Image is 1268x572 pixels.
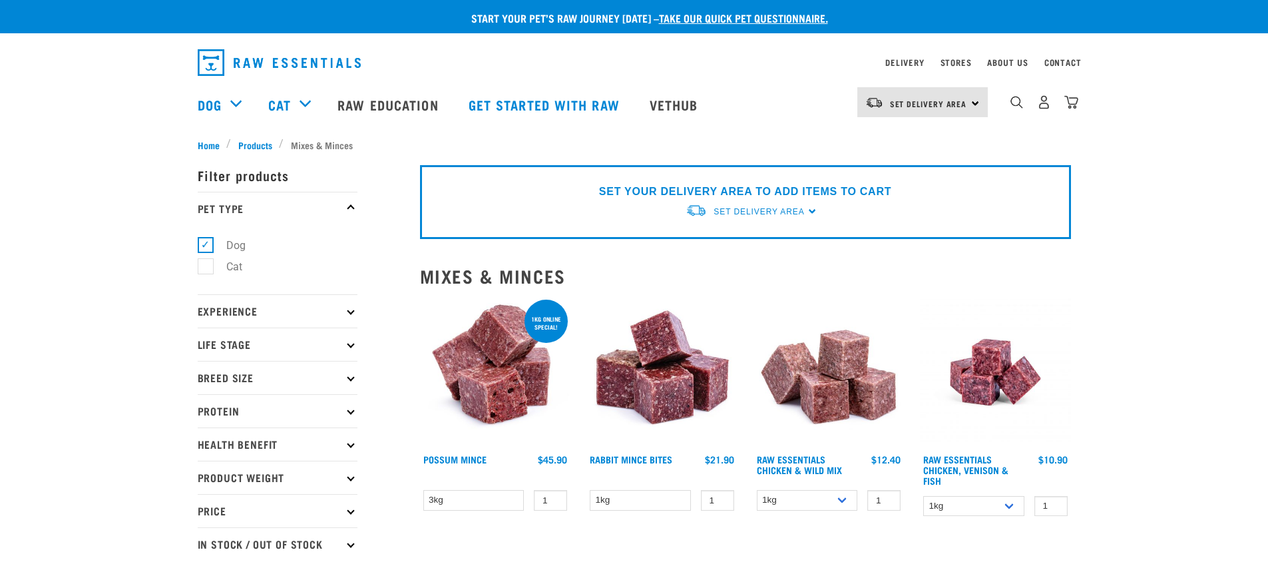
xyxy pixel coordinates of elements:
a: About Us [987,60,1028,65]
img: Whole Minced Rabbit Cubes 01 [586,297,738,448]
label: Dog [205,237,251,254]
a: Rabbit Mince Bites [590,457,672,461]
div: $21.90 [705,454,734,465]
div: $45.90 [538,454,567,465]
a: Delivery [885,60,924,65]
span: Set Delivery Area [714,207,804,216]
p: Health Benefit [198,428,357,461]
input: 1 [701,490,734,511]
label: Cat [205,258,248,275]
div: $12.40 [871,454,901,465]
nav: breadcrumbs [198,138,1071,152]
a: take our quick pet questionnaire. [659,15,828,21]
h2: Mixes & Minces [420,266,1071,286]
span: Set Delivery Area [890,101,967,106]
a: Raw Education [324,78,455,131]
a: Get started with Raw [455,78,636,131]
a: Dog [198,95,222,115]
span: Home [198,138,220,152]
div: 1kg online special! [525,309,568,337]
a: Contact [1044,60,1082,65]
img: van-moving.png [865,97,883,109]
input: 1 [1034,496,1068,517]
img: van-moving.png [686,204,707,218]
img: Raw Essentials Logo [198,49,361,76]
p: Protein [198,394,357,428]
p: Experience [198,294,357,328]
img: home-icon-1@2x.png [1010,96,1023,109]
nav: dropdown navigation [187,44,1082,81]
img: Pile Of Cubed Chicken Wild Meat Mix [753,297,905,448]
img: Chicken Venison mix 1655 [920,297,1071,448]
input: 1 [534,490,567,511]
p: In Stock / Out Of Stock [198,527,357,561]
img: home-icon@2x.png [1064,95,1078,109]
p: Life Stage [198,328,357,361]
a: Stores [941,60,972,65]
p: Price [198,494,357,527]
img: user.png [1037,95,1051,109]
div: $10.90 [1038,454,1068,465]
a: Cat [268,95,291,115]
img: 1102 Possum Mince 01 [420,297,571,448]
a: Possum Mince [423,457,487,461]
p: Product Weight [198,461,357,494]
p: Breed Size [198,361,357,394]
p: SET YOUR DELIVERY AREA TO ADD ITEMS TO CART [599,184,891,200]
a: Raw Essentials Chicken, Venison & Fish [923,457,1008,483]
p: Filter products [198,158,357,192]
a: Home [198,138,227,152]
a: Vethub [636,78,715,131]
input: 1 [867,490,901,511]
a: Raw Essentials Chicken & Wild Mix [757,457,842,472]
span: Products [238,138,272,152]
p: Pet Type [198,192,357,225]
a: Products [231,138,279,152]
